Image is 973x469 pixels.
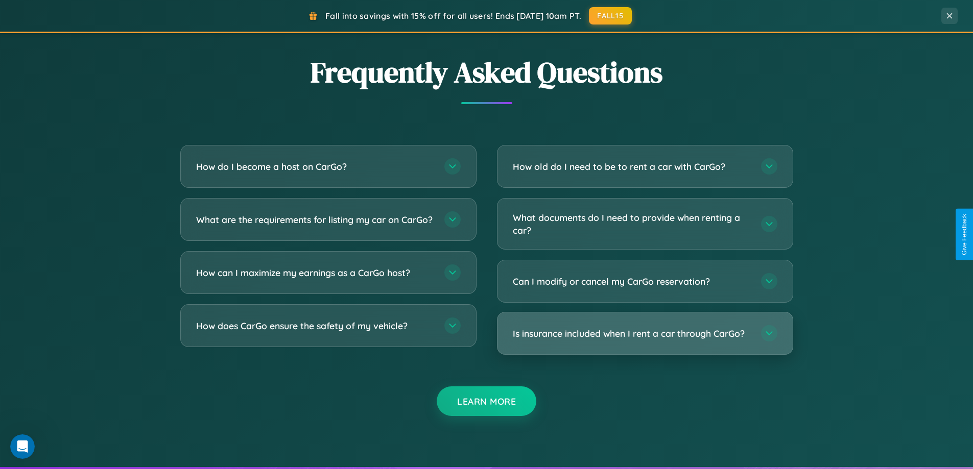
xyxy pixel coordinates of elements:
[437,386,536,416] button: Learn More
[180,53,793,92] h2: Frequently Asked Questions
[196,160,434,173] h3: How do I become a host on CarGo?
[513,327,751,340] h3: Is insurance included when I rent a car through CarGo?
[513,211,751,236] h3: What documents do I need to provide when renting a car?
[325,11,581,21] span: Fall into savings with 15% off for all users! Ends [DATE] 10am PT.
[961,214,968,255] div: Give Feedback
[589,7,632,24] button: FALL15
[513,160,751,173] h3: How old do I need to be to rent a car with CarGo?
[196,266,434,279] h3: How can I maximize my earnings as a CarGo host?
[10,434,35,459] iframe: Intercom live chat
[196,213,434,226] h3: What are the requirements for listing my car on CarGo?
[196,319,434,332] h3: How does CarGo ensure the safety of my vehicle?
[513,275,751,288] h3: Can I modify or cancel my CarGo reservation?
